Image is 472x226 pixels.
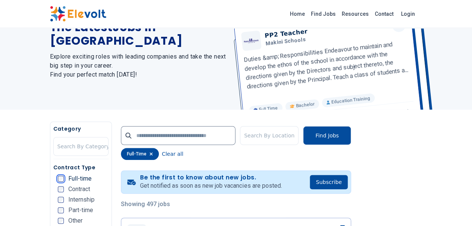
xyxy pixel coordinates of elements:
[58,207,64,213] input: Part-time
[68,176,92,182] span: Full-time
[140,174,282,181] h4: Be the first to know about new jobs.
[310,175,348,189] button: Subscribe
[58,197,64,203] input: Internship
[68,218,83,224] span: Other
[58,176,64,182] input: Full-time
[50,52,227,79] h2: Explore exciting roles with leading companies and take the next big step in your career. Find you...
[121,200,351,209] p: Showing 497 jobs
[68,197,95,203] span: Internship
[140,181,282,190] p: Get notified as soon as new job vacancies are posted.
[287,8,308,20] a: Home
[68,207,93,213] span: Part-time
[53,164,109,171] h5: Contract Type
[434,190,472,226] iframe: Chat Widget
[68,186,90,192] span: Contract
[50,6,106,22] img: Elevolt
[308,8,339,20] a: Find Jobs
[58,186,64,192] input: Contract
[339,8,372,20] a: Resources
[162,148,183,160] button: Clear all
[303,126,351,145] button: Find Jobs
[53,125,109,133] h5: Category
[372,8,397,20] a: Contact
[397,6,419,21] a: Login
[121,148,159,160] div: full-time
[50,21,227,48] h1: The Latest Jobs in [GEOGRAPHIC_DATA]
[58,218,64,224] input: Other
